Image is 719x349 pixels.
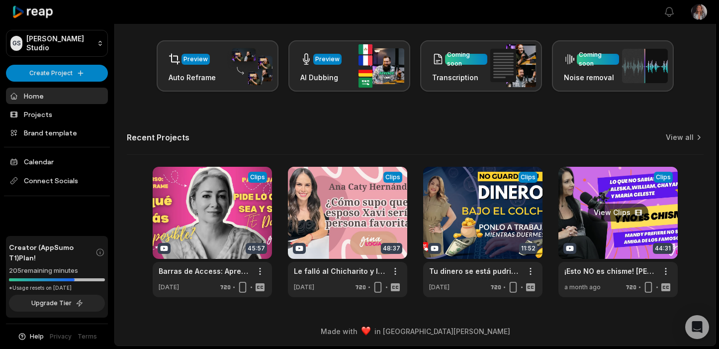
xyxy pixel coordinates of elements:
span: Help [30,332,44,341]
img: noise_removal.png [622,49,668,83]
a: Home [6,88,108,104]
div: GS [10,36,22,51]
div: Coming soon [447,50,485,68]
h3: Auto Reframe [169,72,216,83]
a: Tu dinero se está pudriendo bajo el colchón - Lo que nadie te dice sobre inversiones y seguros [429,266,521,276]
p: [PERSON_NAME] Studio [26,34,93,52]
a: Terms [78,332,97,341]
span: Creator (AppSumo T1) Plan! [9,242,95,263]
div: Preview [183,55,208,64]
div: 205 remaining minutes [9,266,105,276]
div: Made with in [GEOGRAPHIC_DATA][PERSON_NAME] [124,326,707,337]
div: *Usage resets on [DATE] [9,284,105,292]
button: Help [17,332,44,341]
a: Le falló al Chicharito y lo cuenta TODO - Futbol, Familia y Amor con [PERSON_NAME] [294,266,385,276]
a: Barras de Access: Aprende a Pedir y Recibir del Universo con [PERSON_NAME] famosa por LCDLF México [159,266,250,276]
h3: AI Dubbing [300,72,342,83]
div: Coming soon [579,50,617,68]
div: Preview [315,55,340,64]
button: Upgrade Tier [9,295,105,312]
a: Calendar [6,153,108,170]
h3: Transcription [432,72,487,83]
h2: Recent Projects [127,132,189,142]
a: ¡Esto NO es chisme! [PERSON_NAME] bajo la lupa de [PERSON_NAME] [564,266,656,276]
a: Privacy [50,332,72,341]
img: heart emoji [361,327,370,336]
a: Projects [6,106,108,122]
button: Create Project [6,65,108,82]
img: auto_reframe.png [227,47,272,86]
a: View all [666,132,694,142]
div: Open Intercom Messenger [685,315,709,339]
img: ai_dubbing.png [359,44,404,88]
a: Brand template [6,124,108,141]
img: transcription.png [490,44,536,87]
span: Connect Socials [6,172,108,190]
h3: Noise removal [564,72,619,83]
